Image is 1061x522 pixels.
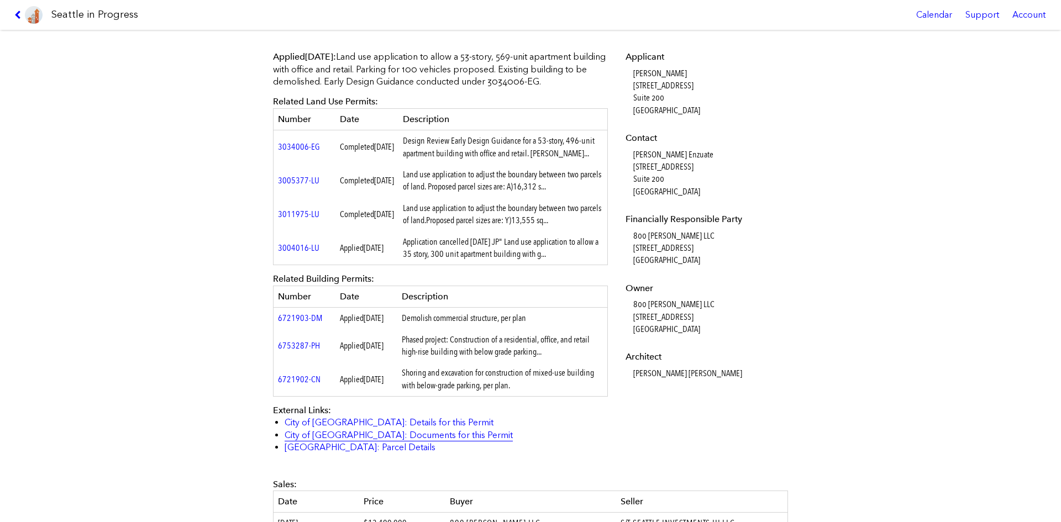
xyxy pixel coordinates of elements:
td: Land use application to adjust the boundary between two parcels of land.Proposed parcel sizes are... [398,198,608,231]
dd: 800 [PERSON_NAME] LLC [STREET_ADDRESS] [GEOGRAPHIC_DATA] [633,298,785,335]
dt: Contact [626,132,785,144]
a: 3034006-EG [278,141,320,152]
a: City of [GEOGRAPHIC_DATA]: Documents for this Permit [285,430,513,440]
th: Date [335,108,398,130]
th: Price [359,491,445,513]
p: Land use application to allow a 53-story, 569-unit apartment building with office and retail. Par... [273,51,608,88]
span: [DATE] [364,313,384,323]
a: City of [GEOGRAPHIC_DATA]: Details for this Permit [285,417,493,428]
a: 6753287-PH [278,340,320,351]
span: [DATE] [364,340,384,351]
div: Sales: [273,478,788,491]
td: Applied [335,308,397,329]
th: Number [274,108,335,130]
a: 3005377-LU [278,175,319,186]
dd: 800 [PERSON_NAME] LLC [STREET_ADDRESS] [GEOGRAPHIC_DATA] [633,230,785,267]
td: Land use application to adjust the boundary between two parcels of land. Proposed parcel sizes ar... [398,164,608,198]
a: [GEOGRAPHIC_DATA]: Parcel Details [285,442,435,452]
span: External Links: [273,405,331,415]
span: [DATE] [364,374,384,384]
a: 6721902-CN [278,374,321,384]
a: 6721903-DM [278,313,322,323]
td: Completed [335,198,398,231]
dt: Applicant [626,51,785,63]
dd: [PERSON_NAME] Enzuate [STREET_ADDRESS] Suite 200 [GEOGRAPHIC_DATA] [633,149,785,198]
td: Shoring and excavation for construction of mixed-use building with below-grade parking, per plan. [397,362,608,396]
a: 3004016-LU [278,242,319,253]
span: [DATE] [374,175,394,186]
td: Applied [335,329,397,363]
td: Demolish commercial structure, per plan [397,308,608,329]
th: Description [398,108,608,130]
dd: [PERSON_NAME] [PERSON_NAME] [633,367,785,379]
td: Completed [335,164,398,198]
dt: Owner [626,282,785,294]
th: Description [397,286,608,307]
th: Date [274,491,360,513]
span: Related Building Permits: [273,273,374,284]
h1: Seattle in Progress [51,8,138,22]
img: favicon-96x96.png [25,6,43,24]
span: [DATE] [364,242,384,253]
span: [DATE] [374,209,394,219]
a: 3011975-LU [278,209,319,219]
td: Applied [335,231,398,265]
dt: Architect [626,351,785,363]
dt: Financially Responsible Party [626,213,785,225]
td: Application cancelled [DATE] JP" Land use application to allow a 35 story, 300 unit apartment bui... [398,231,608,265]
td: Phased project: Construction of a residential, office, and retail high-rise building with below g... [397,329,608,363]
span: [DATE] [374,141,394,152]
span: Applied : [273,51,336,62]
td: Applied [335,362,397,396]
span: [DATE] [305,51,333,62]
td: Completed [335,130,398,164]
span: Related Land Use Permits: [273,96,378,107]
th: Number [274,286,335,307]
th: Buyer [445,491,616,513]
dd: [PERSON_NAME] [STREET_ADDRESS] Suite 200 [GEOGRAPHIC_DATA] [633,67,785,117]
th: Date [335,286,397,307]
th: Seller [616,491,788,513]
td: Design Review Early Design Guidance for a 53-story, 496-unit apartment building with office and r... [398,130,608,164]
